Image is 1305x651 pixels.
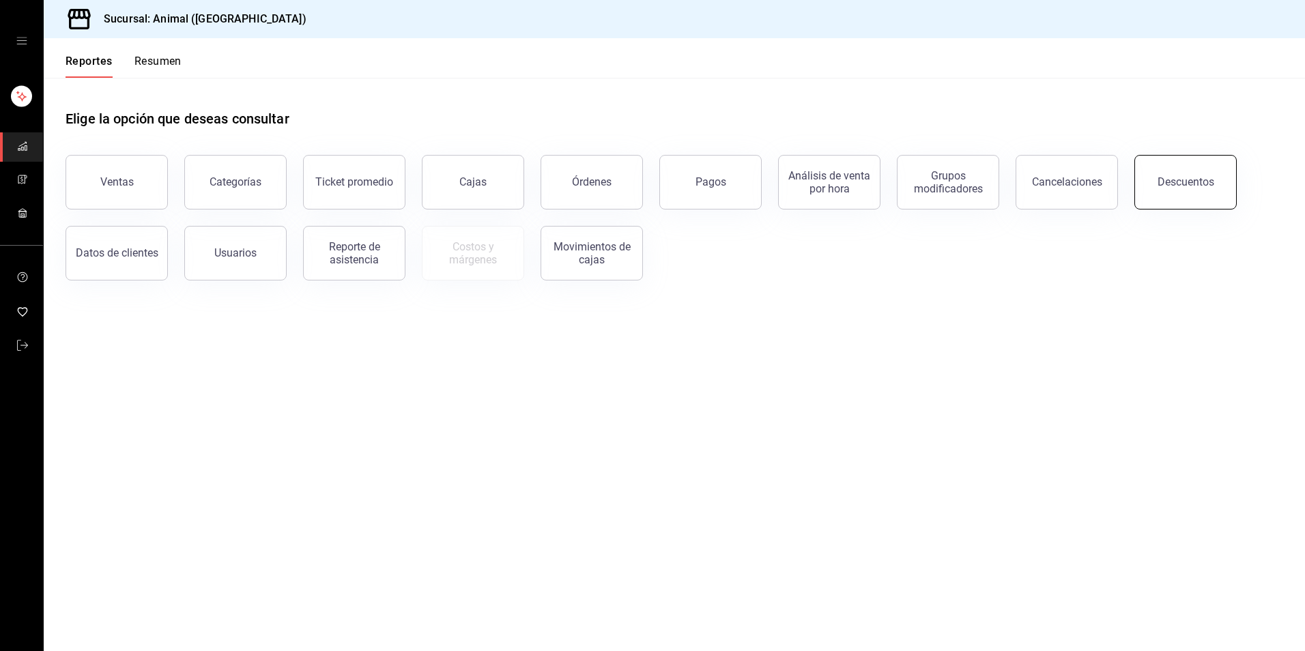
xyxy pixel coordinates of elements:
[541,155,643,209] button: Órdenes
[66,55,113,78] button: Reportes
[184,226,287,280] button: Usuarios
[76,246,158,259] div: Datos de clientes
[66,108,289,129] h1: Elige la opción que deseas consultar
[184,155,287,209] button: Categorías
[1134,155,1237,209] button: Descuentos
[134,55,182,78] button: Resumen
[16,35,27,46] button: open drawer
[66,226,168,280] button: Datos de clientes
[93,11,306,27] h3: Sucursal: Animal ([GEOGRAPHIC_DATA])
[303,226,405,280] button: Reporte de asistencia
[422,226,524,280] button: Contrata inventarios para ver este reporte
[66,55,182,78] div: navigation tabs
[1016,155,1118,209] button: Cancelaciones
[459,174,487,190] div: Cajas
[100,175,134,188] div: Ventas
[572,175,612,188] div: Órdenes
[303,155,405,209] button: Ticket promedio
[431,240,515,266] div: Costos y márgenes
[422,155,524,209] a: Cajas
[659,155,762,209] button: Pagos
[906,169,990,195] div: Grupos modificadores
[210,175,261,188] div: Categorías
[897,155,999,209] button: Grupos modificadores
[541,226,643,280] button: Movimientos de cajas
[549,240,634,266] div: Movimientos de cajas
[695,175,726,188] div: Pagos
[66,155,168,209] button: Ventas
[1032,175,1102,188] div: Cancelaciones
[1158,175,1214,188] div: Descuentos
[312,240,397,266] div: Reporte de asistencia
[787,169,872,195] div: Análisis de venta por hora
[214,246,257,259] div: Usuarios
[315,175,393,188] div: Ticket promedio
[778,155,880,209] button: Análisis de venta por hora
